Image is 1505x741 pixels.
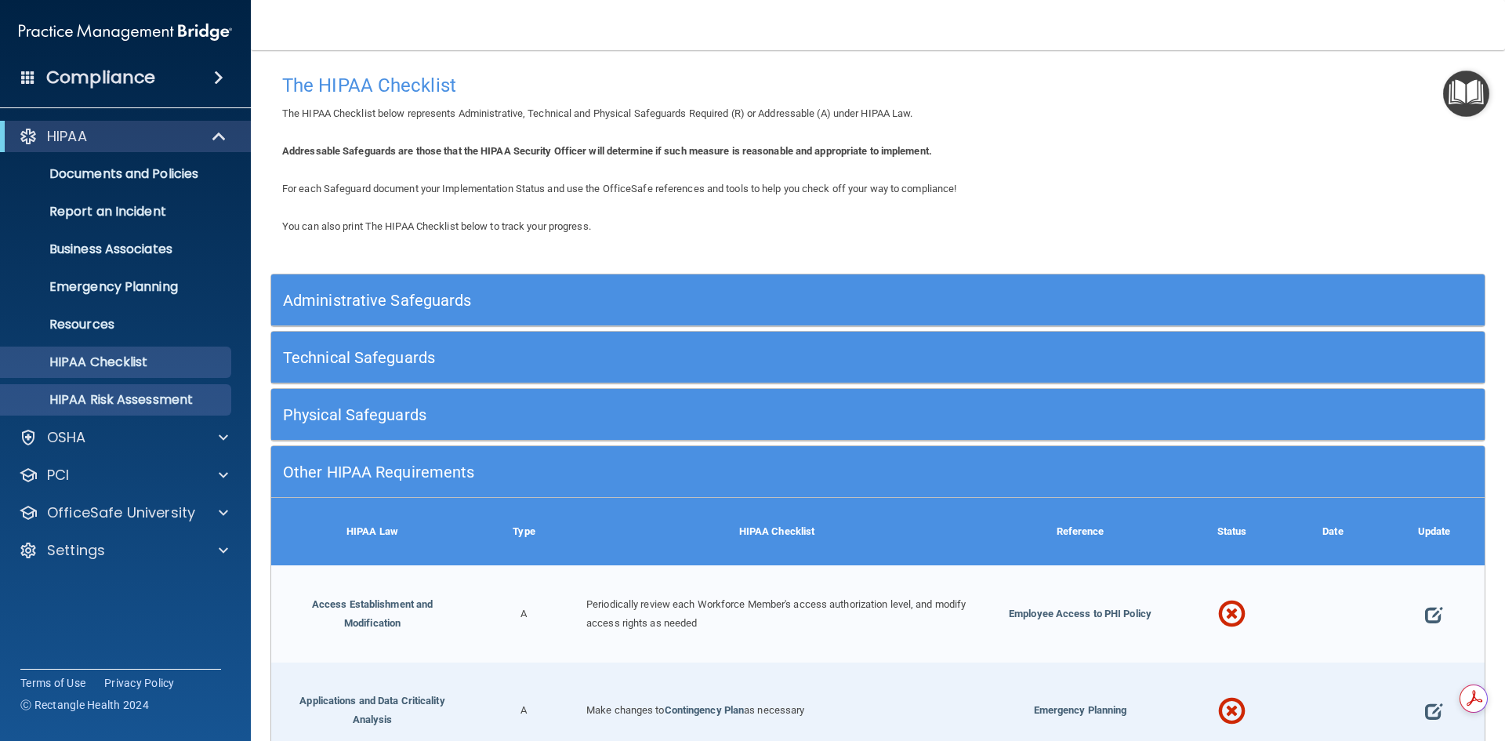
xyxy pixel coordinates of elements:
p: HIPAA [47,127,87,146]
button: Open Resource Center [1443,71,1489,117]
p: Business Associates [10,242,224,257]
a: Terms of Use [20,675,85,691]
b: Addressable Safeguards are those that the HIPAA Security Officer will determine if such measure i... [282,145,932,157]
p: Report an Incident [10,204,224,220]
div: HIPAA Law [271,498,473,565]
p: Settings [47,541,105,560]
div: A [473,565,575,663]
h5: Physical Safeguards [283,406,1170,423]
h5: Administrative Safeguards [283,292,1170,309]
p: Resources [10,317,224,332]
p: PCI [47,466,69,485]
h5: Technical Safeguards [283,349,1170,366]
p: OfficeSafe University [47,503,195,522]
div: Reference [979,498,1181,565]
span: Emergency Planning [1034,704,1127,716]
span: For each Safeguard document your Implementation Status and use the OfficeSafe references and tool... [282,183,956,194]
h5: Other HIPAA Requirements [283,463,1170,481]
a: Contingency Plan [665,704,745,716]
a: Privacy Policy [104,675,175,691]
span: Periodically review each Workforce Member's access authorization level, and modify access rights ... [586,598,966,629]
span: Make changes to [586,704,665,716]
span: Employee Access to PHI Policy [1009,608,1151,619]
div: HIPAA Checklist [575,498,979,565]
p: HIPAA Risk Assessment [10,392,224,408]
a: Applications and Data Criticality Analysis [299,695,444,725]
span: Ⓒ Rectangle Health 2024 [20,697,149,713]
div: Date [1282,498,1384,565]
a: HIPAA [19,127,227,146]
span: as necessary [744,704,804,716]
span: You can also print The HIPAA Checklist below to track your progress. [282,220,591,232]
div: Status [1181,498,1282,565]
p: Emergency Planning [10,279,224,295]
img: PMB logo [19,16,232,48]
p: OSHA [47,428,86,447]
a: OfficeSafe University [19,503,228,522]
a: OSHA [19,428,228,447]
p: Documents and Policies [10,166,224,182]
a: Settings [19,541,228,560]
a: Access Establishment and Modification [312,598,433,629]
a: PCI [19,466,228,485]
span: The HIPAA Checklist below represents Administrative, Technical and Physical Safeguards Required (... [282,107,913,119]
div: Type [473,498,575,565]
div: Update [1384,498,1485,565]
h4: The HIPAA Checklist [282,75,1474,96]
p: HIPAA Checklist [10,354,224,370]
h4: Compliance [46,67,155,89]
